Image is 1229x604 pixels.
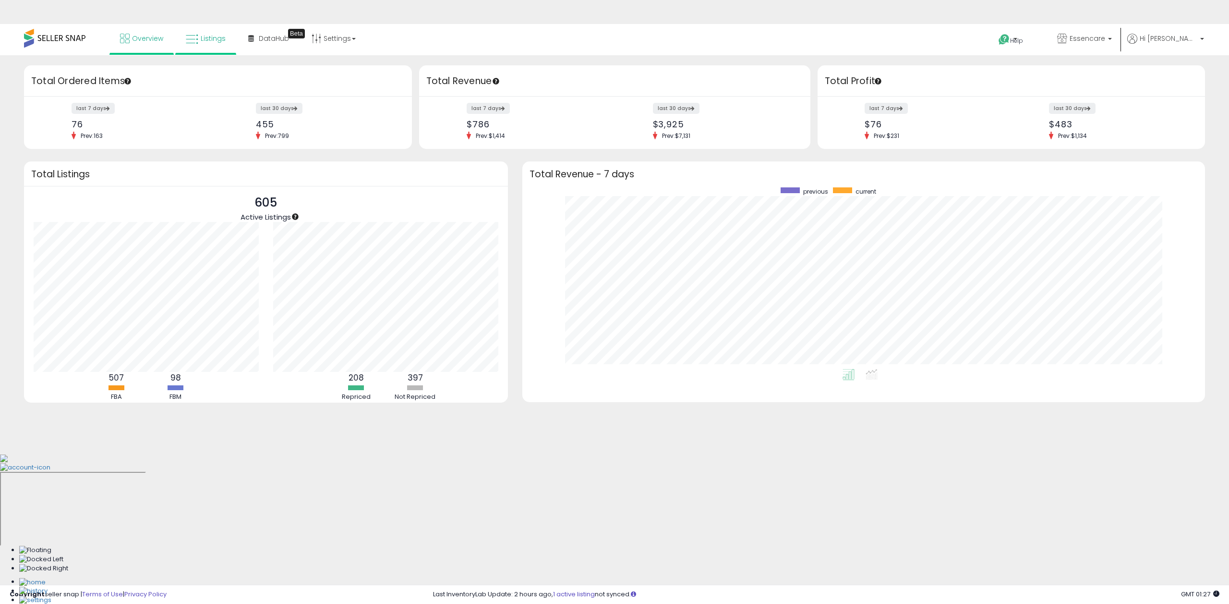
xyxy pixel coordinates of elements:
a: Settings [304,24,363,53]
span: previous [803,187,828,196]
a: Hi [PERSON_NAME] [1127,34,1204,55]
label: last 7 days [865,103,908,114]
div: $483 [1049,119,1188,129]
a: DataHub [241,24,296,53]
img: Docked Right [19,564,68,573]
div: 455 [256,119,395,129]
span: Prev: $1,134 [1053,132,1092,140]
a: Essencare [1050,24,1119,55]
span: Overview [132,34,163,43]
b: 397 [408,372,423,383]
span: Listings [201,34,226,43]
img: History [19,587,48,596]
i: Get Help [998,34,1010,46]
span: Essencare [1070,34,1105,43]
span: Hi [PERSON_NAME] [1140,34,1197,43]
label: last 30 days [653,103,699,114]
img: Docked Left [19,555,63,564]
div: Tooltip anchor [492,77,500,86]
img: Home [19,578,46,587]
a: Help [991,26,1042,55]
span: DataHub [259,34,289,43]
b: 98 [170,372,181,383]
div: Tooltip anchor [874,77,882,86]
h3: Total Profit [825,74,1198,88]
b: 507 [109,372,124,383]
div: FBA [88,393,145,402]
div: FBM [147,393,205,402]
label: last 7 days [467,103,510,114]
div: $786 [467,119,607,129]
h3: Total Listings [31,171,501,178]
div: Tooltip anchor [291,212,300,221]
span: current [855,187,876,196]
div: $3,925 [653,119,794,129]
div: Tooltip anchor [288,29,305,38]
b: 208 [349,372,364,383]
p: 605 [241,194,291,212]
span: Prev: 163 [76,132,108,140]
span: Prev: 799 [260,132,294,140]
span: Prev: $231 [869,132,904,140]
span: Prev: $7,131 [657,132,695,140]
img: Floating [19,546,51,555]
div: Not Repriced [386,393,444,402]
label: last 30 days [1049,103,1096,114]
h3: Total Revenue - 7 days [530,171,1198,178]
h3: Total Revenue [426,74,803,88]
a: Overview [113,24,170,53]
label: last 30 days [256,103,302,114]
div: Repriced [327,393,385,402]
div: $76 [865,119,1004,129]
label: last 7 days [72,103,115,114]
span: Active Listings [241,212,291,222]
h3: Total Ordered Items [31,74,405,88]
span: Help [1010,37,1023,45]
div: 76 [72,119,211,129]
a: Listings [179,24,233,53]
span: Prev: $1,414 [471,132,510,140]
div: Tooltip anchor [123,77,132,86]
